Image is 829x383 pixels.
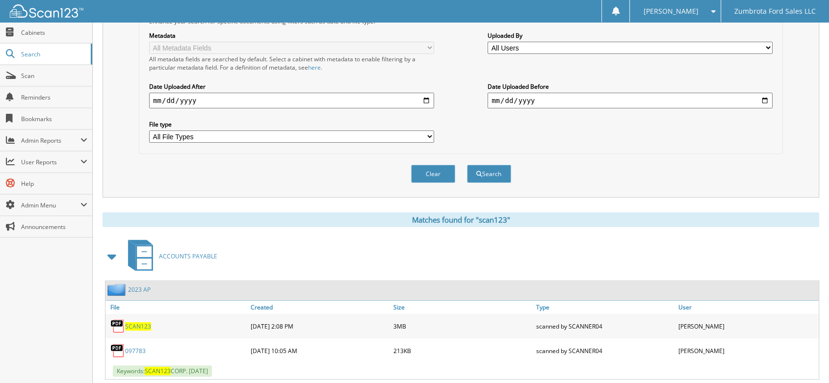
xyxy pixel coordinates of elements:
span: Admin Reports [21,136,80,145]
label: Date Uploaded Before [488,82,773,91]
div: 213KB [391,341,534,360]
a: File [105,301,248,314]
div: scanned by SCANNER04 [533,341,676,360]
div: scanned by SCANNER04 [533,316,676,336]
span: Keywords: CORP. [DATE] [113,365,212,377]
span: ACCOUNTS PAYABLE [159,252,217,260]
label: Date Uploaded After [149,82,434,91]
div: 3MB [391,316,534,336]
img: scan123-logo-white.svg [10,4,83,18]
span: Announcements [21,223,87,231]
a: User [676,301,819,314]
label: Metadata [149,31,434,40]
span: Search [21,50,86,58]
span: Scan [21,72,87,80]
div: Matches found for "scan123" [103,212,819,227]
input: end [488,93,773,108]
img: PDF.png [110,343,125,358]
div: All metadata fields are searched by default. Select a cabinet with metadata to enable filtering b... [149,55,434,72]
span: Bookmarks [21,115,87,123]
a: ACCOUNTS PAYABLE [122,237,217,276]
button: Clear [411,165,455,183]
span: [PERSON_NAME] [643,8,698,14]
div: [PERSON_NAME] [676,341,819,360]
a: Type [533,301,676,314]
span: Help [21,179,87,188]
button: Search [467,165,511,183]
a: Created [248,301,391,314]
span: Admin Menu [21,201,80,209]
span: Zumbrota Ford Sales LLC [734,8,816,14]
label: Uploaded By [488,31,773,40]
span: Reminders [21,93,87,102]
span: SCAN123 [145,367,171,375]
div: [DATE] 2:08 PM [248,316,391,336]
div: [PERSON_NAME] [676,316,819,336]
a: 097783 [125,347,146,355]
a: 2023 AP [128,285,151,294]
label: File type [149,120,434,128]
img: PDF.png [110,319,125,333]
a: SCAN123 [125,322,151,331]
a: Size [391,301,534,314]
span: User Reports [21,158,80,166]
input: start [149,93,434,108]
img: folder2.png [107,283,128,296]
div: [DATE] 10:05 AM [248,341,391,360]
span: Cabinets [21,28,87,37]
a: here [308,63,321,72]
